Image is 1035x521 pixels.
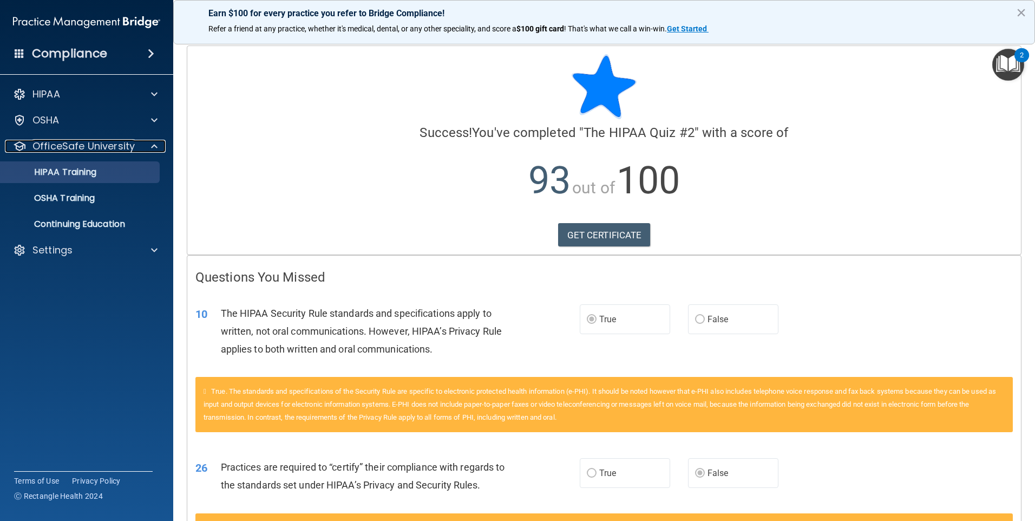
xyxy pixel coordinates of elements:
[617,158,680,203] span: 100
[7,167,96,178] p: HIPAA Training
[599,314,616,324] span: True
[208,8,1000,18] p: Earn $100 for every practice you refer to Bridge Compliance!
[420,125,472,140] span: Success!
[708,314,729,324] span: False
[195,308,207,321] span: 10
[221,461,505,491] span: Practices are required to “certify” their compliance with regards to the standards set under HIPA...
[208,24,516,33] span: Refer a friend at any practice, whether it's medical, dental, or any other speciality, and score a
[32,46,107,61] h4: Compliance
[32,114,60,127] p: OSHA
[32,244,73,257] p: Settings
[13,11,160,33] img: PMB logo
[667,24,709,33] a: Get Started
[7,193,95,204] p: OSHA Training
[72,476,121,486] a: Privacy Policy
[195,461,207,474] span: 26
[528,158,571,203] span: 93
[1020,55,1024,69] div: 2
[195,126,1013,140] h4: You've completed " " with a score of
[572,178,615,197] span: out of
[14,476,59,486] a: Terms of Use
[221,308,502,355] span: The HIPAA Security Rule standards and specifications apply to written, not oral communications. H...
[7,219,155,230] p: Continuing Education
[32,140,135,153] p: OfficeSafe University
[1016,4,1026,21] button: Close
[587,316,597,324] input: True
[695,316,705,324] input: False
[13,140,158,153] a: OfficeSafe University
[599,468,616,478] span: True
[992,49,1024,81] button: Open Resource Center, 2 new notifications
[667,24,707,33] strong: Get Started
[564,24,667,33] span: ! That's what we call a win-win.
[558,223,651,247] a: GET CERTIFICATE
[708,468,729,478] span: False
[587,470,597,478] input: True
[204,387,996,421] span: True. The standards and specifications of the Security Rule are specific to electronic protected ...
[13,88,158,101] a: HIPAA
[195,270,1013,284] h4: Questions You Missed
[516,24,564,33] strong: $100 gift card
[13,244,158,257] a: Settings
[14,491,103,502] span: Ⓒ Rectangle Health 2024
[13,114,158,127] a: OSHA
[584,125,695,140] span: The HIPAA Quiz #2
[32,88,60,101] p: HIPAA
[695,470,705,478] input: False
[572,54,637,119] img: blue-star-rounded.9d042014.png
